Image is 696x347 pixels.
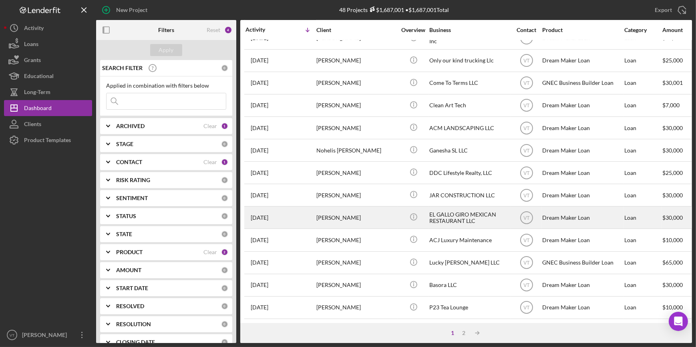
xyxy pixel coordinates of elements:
[429,72,509,94] div: Come To Terms LLC
[624,117,662,138] div: Loan
[624,72,662,94] div: Loan
[96,2,155,18] button: New Project
[662,304,683,311] span: $10,000
[251,102,268,108] time: 2025-09-15 18:46
[4,20,92,36] button: Activity
[662,79,683,86] span: $30,001
[624,229,662,251] div: Loan
[523,103,530,108] text: VT
[251,237,268,243] time: 2025-09-11 17:06
[20,327,72,345] div: [PERSON_NAME]
[662,192,683,199] span: $30,000
[429,27,509,33] div: Business
[4,116,92,132] a: Clients
[24,20,44,38] div: Activity
[116,141,133,147] b: STAGE
[4,132,92,148] button: Product Templates
[203,159,217,165] div: Clear
[316,185,396,206] div: [PERSON_NAME]
[429,50,509,71] div: Only our kind trucking Llc
[429,185,509,206] div: JAR CONSTRUCTION LLC
[316,95,396,116] div: [PERSON_NAME]
[624,95,662,116] div: Loan
[542,50,622,71] div: Dream Maker Loan
[4,327,92,343] button: VT[PERSON_NAME]
[624,297,662,318] div: Loan
[24,52,41,70] div: Grants
[207,27,220,33] div: Reset
[429,297,509,318] div: P23 Tea Lounge
[221,249,228,256] div: 2
[511,27,541,33] div: Contact
[24,100,52,118] div: Dashboard
[203,249,217,255] div: Clear
[624,185,662,206] div: Loan
[251,170,268,176] time: 2025-09-15 15:49
[662,281,683,288] span: $30,000
[221,339,228,346] div: 0
[429,95,509,116] div: Clean Art Tech
[316,252,396,273] div: [PERSON_NAME]
[662,124,683,131] span: $30,000
[24,116,41,134] div: Clients
[221,140,228,148] div: 0
[429,275,509,296] div: Basora LLC
[116,195,148,201] b: SENTIMENT
[542,185,622,206] div: Dream Maker Loan
[316,162,396,183] div: [PERSON_NAME]
[24,36,38,54] div: Loans
[523,170,530,176] text: VT
[542,27,622,33] div: Product
[221,303,228,310] div: 0
[316,50,396,71] div: [PERSON_NAME]
[158,27,174,33] b: Filters
[655,2,672,18] div: Export
[339,6,449,13] div: 48 Projects • $1,687,001 Total
[251,57,268,64] time: 2025-09-16 15:46
[523,305,530,311] text: VT
[523,80,530,86] text: VT
[624,162,662,183] div: Loan
[4,100,92,116] button: Dashboard
[542,162,622,183] div: Dream Maker Loan
[251,192,268,199] time: 2025-09-15 15:32
[251,80,268,86] time: 2025-09-16 13:09
[542,229,622,251] div: Dream Maker Loan
[150,44,182,56] button: Apply
[251,125,268,131] time: 2025-09-15 17:33
[221,285,228,292] div: 0
[251,304,268,311] time: 2025-09-10 14:38
[316,140,396,161] div: Nohelis [PERSON_NAME]
[4,52,92,68] a: Grants
[429,207,509,228] div: EL GALLO GIRO MEXICAN RESTAURANT LLC
[447,330,458,336] div: 1
[542,252,622,273] div: GNEC Business Builder Loan
[316,72,396,94] div: [PERSON_NAME]
[106,82,226,89] div: Applied in combination with filters below
[368,6,404,13] div: $1,687,001
[116,123,145,129] b: ARCHIVED
[4,84,92,100] button: Long-Term
[542,95,622,116] div: Dream Maker Loan
[662,27,692,33] div: Amount
[24,68,54,86] div: Educational
[316,297,396,318] div: [PERSON_NAME]
[523,125,530,131] text: VT
[523,148,530,153] text: VT
[624,252,662,273] div: Loan
[4,36,92,52] a: Loans
[159,44,174,56] div: Apply
[116,339,155,345] b: CLOSING DATE
[542,275,622,296] div: Dream Maker Loan
[429,229,509,251] div: ACJ Luxury Maintenance
[523,193,530,198] text: VT
[102,65,143,71] b: SEARCH FILTER
[523,36,530,41] text: VT
[251,215,268,221] time: 2025-09-12 14:20
[116,321,151,327] b: RESOLUTION
[429,140,509,161] div: Ganesha SL LLC
[662,169,683,176] span: $25,000
[116,2,147,18] div: New Project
